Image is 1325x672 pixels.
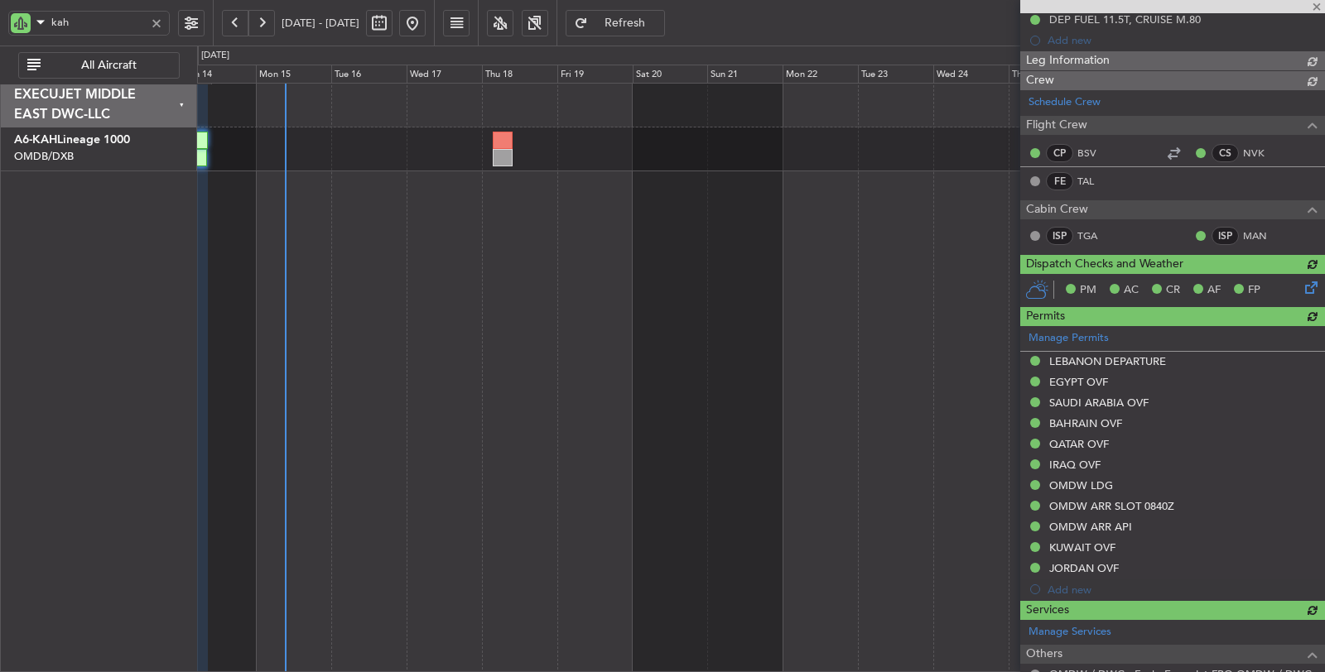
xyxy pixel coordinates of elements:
a: A6-KAHLineage 1000 [14,134,130,146]
div: Sun 14 [181,65,257,84]
div: Mon 22 [783,65,858,84]
span: All Aircraft [44,60,174,71]
div: Fri 19 [557,65,633,84]
div: Tue 16 [331,65,407,84]
button: Refresh [566,10,665,36]
input: A/C (Reg. or Type) [51,10,145,35]
div: Sun 21 [707,65,783,84]
span: Refresh [591,17,659,29]
div: [DATE] [201,49,229,63]
div: Wed 17 [407,65,482,84]
a: OMDB/DXB [14,149,74,164]
div: Tue 23 [858,65,933,84]
div: Thu 18 [482,65,557,84]
span: A6-KAH [14,134,57,146]
div: Sat 20 [633,65,708,84]
div: Thu 25 [1009,65,1084,84]
div: Mon 15 [256,65,331,84]
div: Wed 24 [933,65,1009,84]
span: [DATE] - [DATE] [282,16,359,31]
button: All Aircraft [18,52,180,79]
